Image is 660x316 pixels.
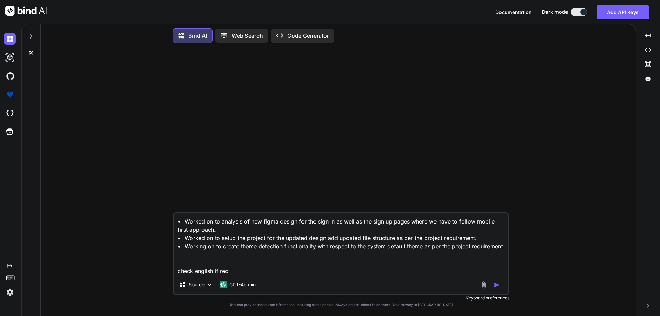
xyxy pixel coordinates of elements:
img: icon [493,282,500,288]
button: Add API Keys [597,5,649,19]
img: Bind AI [5,6,47,16]
img: darkChat [4,33,16,45]
button: Documentation [495,9,532,16]
p: Web Search [232,32,263,40]
textarea: • Worked on to analysis of new figma design for the sign in as well as the sign up pages where we... [174,213,508,275]
img: GPT-4o mini [220,281,227,288]
span: Documentation [495,9,532,15]
span: Dark mode [542,9,568,15]
img: premium [4,89,16,100]
img: githubDark [4,70,16,82]
p: Code Generator [287,32,329,40]
p: Bind can provide inaccurate information, including about people. Always double-check its answers.... [173,302,509,307]
img: settings [4,286,16,298]
p: Source [189,281,205,288]
p: Keyboard preferences [173,295,509,301]
img: darkAi-studio [4,52,16,63]
p: GPT-4o min.. [229,281,258,288]
img: Pick Models [207,282,212,288]
p: Bind AI [188,32,207,40]
img: cloudideIcon [4,107,16,119]
img: attachment [480,281,488,289]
